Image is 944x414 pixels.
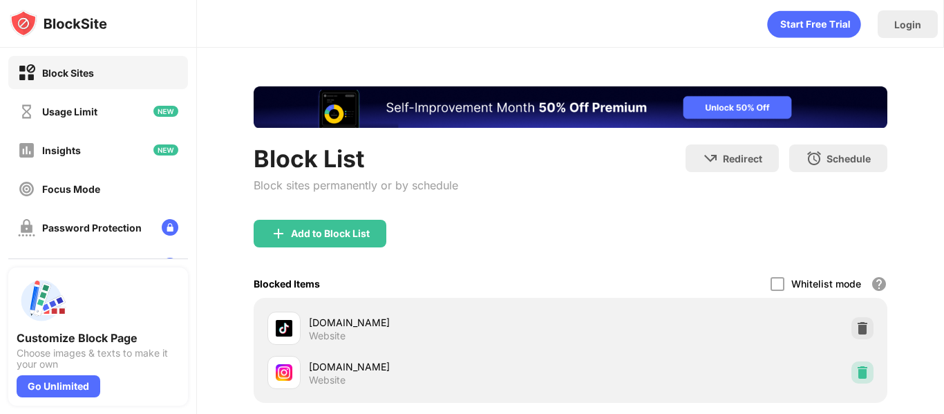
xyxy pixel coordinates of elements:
div: Website [309,330,346,342]
div: Redirect [723,153,762,164]
div: Website [309,374,346,386]
img: favicons [276,364,292,381]
div: Choose images & texts to make it your own [17,348,180,370]
div: Usage Limit [42,106,97,117]
div: Focus Mode [42,183,100,195]
div: [DOMAIN_NAME] [309,359,571,374]
img: password-protection-off.svg [18,219,35,236]
iframe: Banner [254,86,887,128]
img: lock-menu.svg [162,219,178,236]
img: new-icon.svg [153,144,178,156]
div: Blocked Items [254,278,320,290]
img: lock-menu.svg [162,258,178,274]
div: Schedule [827,153,871,164]
img: customize-block-page-off.svg [18,258,35,275]
div: Block sites permanently or by schedule [254,178,458,192]
div: animation [767,10,861,38]
div: Whitelist mode [791,278,861,290]
div: Insights [42,144,81,156]
div: [DOMAIN_NAME] [309,315,571,330]
img: time-usage-off.svg [18,103,35,120]
div: Go Unlimited [17,375,100,397]
img: insights-off.svg [18,142,35,159]
img: block-on.svg [18,64,35,82]
img: new-icon.svg [153,106,178,117]
div: Password Protection [42,222,142,234]
div: Block List [254,144,458,173]
img: logo-blocksite.svg [10,10,107,37]
div: Block Sites [42,67,94,79]
img: favicons [276,320,292,337]
div: Add to Block List [291,228,370,239]
div: Customize Block Page [17,331,180,345]
img: push-custom-page.svg [17,276,66,326]
img: focus-off.svg [18,180,35,198]
div: Login [894,19,921,30]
